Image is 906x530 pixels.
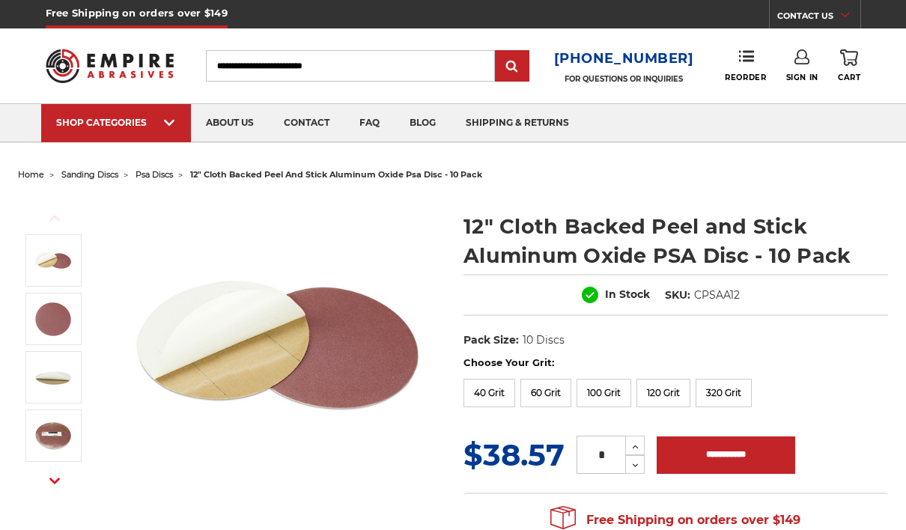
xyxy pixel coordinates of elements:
[34,300,72,338] img: peel and stick psa aluminum oxide disc
[523,332,565,348] dd: 10 Discs
[34,359,72,396] img: sticky backed sanding disc
[344,104,395,142] a: faq
[128,196,428,496] img: 12 inch Aluminum Oxide PSA Sanding Disc with Cloth Backing
[34,417,72,454] img: clothed backed AOX PSA - 10 Pack
[18,169,44,180] a: home
[605,287,650,301] span: In Stock
[136,169,173,180] a: psa discs
[725,49,766,82] a: Reorder
[838,73,860,82] span: Cart
[46,40,174,91] img: Empire Abrasives
[61,169,118,180] a: sanding discs
[838,49,860,82] a: Cart
[554,74,694,84] p: FOR QUESTIONS OR INQUIRIES
[497,52,527,82] input: Submit
[451,104,584,142] a: shipping & returns
[56,117,176,128] div: SHOP CATEGORIES
[463,332,519,348] dt: Pack Size:
[463,436,565,473] span: $38.57
[725,73,766,82] span: Reorder
[395,104,451,142] a: blog
[190,169,482,180] span: 12" cloth backed peel and stick aluminum oxide psa disc - 10 pack
[694,287,740,303] dd: CPSAA12
[665,287,690,303] dt: SKU:
[463,356,888,371] label: Choose Your Grit:
[269,104,344,142] a: contact
[777,7,860,28] a: CONTACT US
[191,104,269,142] a: about us
[37,465,73,497] button: Next
[463,212,888,270] h1: 12" Cloth Backed Peel and Stick Aluminum Oxide PSA Disc - 10 Pack
[34,242,72,279] img: 12 inch Aluminum Oxide PSA Sanding Disc with Cloth Backing
[554,48,694,70] a: [PHONE_NUMBER]
[37,202,73,234] button: Previous
[786,73,818,82] span: Sign In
